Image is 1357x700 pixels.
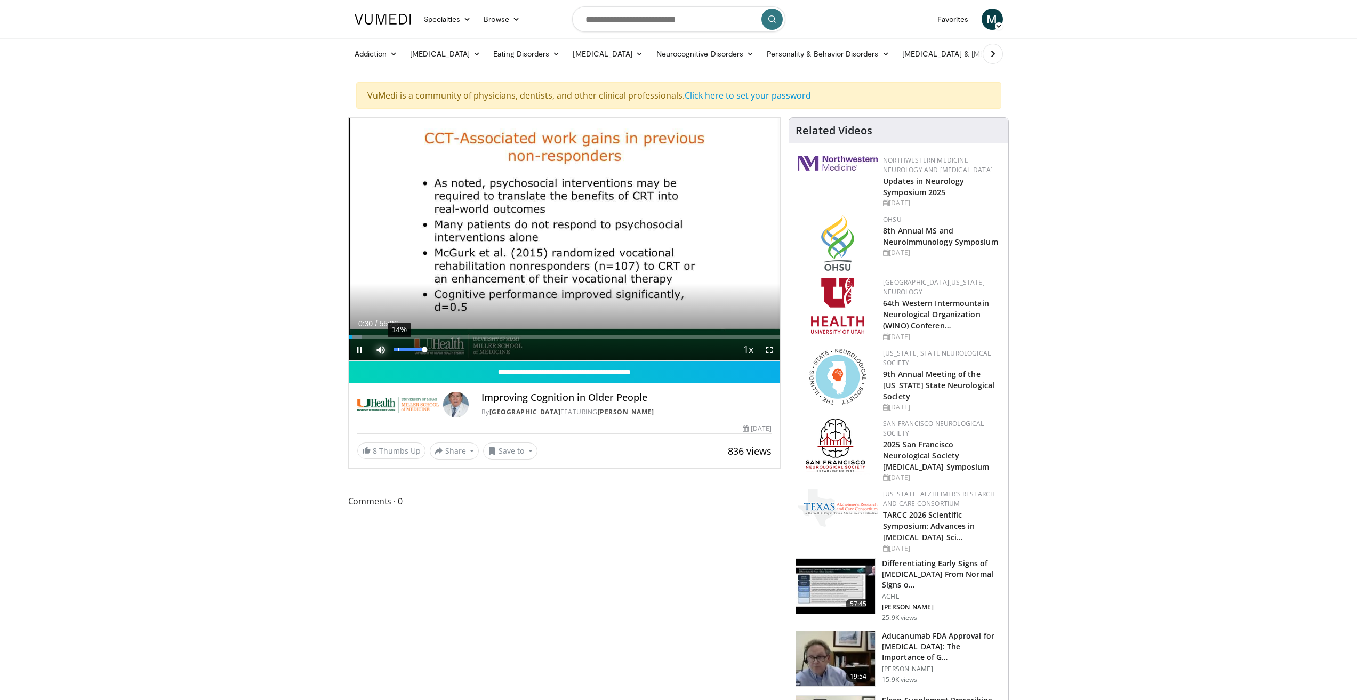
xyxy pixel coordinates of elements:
[882,614,917,622] p: 25.9K views
[357,442,425,459] a: 8 Thumbs Up
[883,176,964,197] a: Updates in Neurology Symposium 2025
[806,419,870,475] img: ad8adf1f-d405-434e-aebe-ebf7635c9b5d.png.150x105_q85_autocrop_double_scale_upscale_version-0.2.png
[882,675,917,684] p: 15.9K views
[759,339,780,360] button: Fullscreen
[882,603,1002,612] p: [PERSON_NAME]
[796,631,1002,687] a: 19:54 Aducanumab FDA Approval for [MEDICAL_DATA]: The Importance of G… [PERSON_NAME] 15.9K views
[883,349,991,367] a: [US_STATE] State Neurological Society
[743,424,772,433] div: [DATE]
[883,439,989,472] a: 2025 San Francisco Neurological Society [MEDICAL_DATA] Symposium
[487,43,566,65] a: Eating Disorders
[796,558,1002,622] a: 57:45 Differentiating Early Signs of [MEDICAL_DATA] From Normal Signs o… ACHL [PERSON_NAME] 25.9K...
[375,319,378,328] span: /
[821,215,854,271] img: da959c7f-65a6-4fcf-a939-c8c702e0a770.png.150x105_q85_autocrop_double_scale_upscale_version-0.2.png
[572,6,785,32] input: Search topics, interventions
[883,298,989,331] a: 64th Western Intermountain Neurological Organization (WINO) Conferen…
[357,392,439,417] img: University of Miami
[883,473,1000,482] div: [DATE]
[883,278,985,296] a: [GEOGRAPHIC_DATA][US_STATE] Neurology
[896,43,1048,65] a: [MEDICAL_DATA] & [MEDICAL_DATA]
[650,43,761,65] a: Neurocognitive Disorders
[883,489,995,508] a: [US_STATE] Alzheimer’s Research and Care Consortium
[430,442,479,460] button: Share
[883,248,1000,258] div: [DATE]
[809,349,866,405] img: 71a8b48c-8850-4916-bbdd-e2f3ccf11ef9.png.150x105_q85_autocrop_double_scale_upscale_version-0.2.png
[481,407,772,417] div: By FEATURING
[883,403,1000,412] div: [DATE]
[846,599,871,609] span: 57:45
[883,332,1000,342] div: [DATE]
[798,489,878,527] img: c78a2266-bcdd-4805-b1c2-ade407285ecb.png.150x105_q85_autocrop_double_scale_upscale_version-0.2.png
[483,442,537,460] button: Save to
[685,90,811,101] a: Click here to set your password
[883,419,984,438] a: San Francisco Neurological Society
[349,335,781,339] div: Progress Bar
[796,559,875,614] img: 599f3ee4-8b28-44a1-b622-e2e4fac610ae.150x105_q85_crop-smart_upscale.jpg
[373,446,377,456] span: 8
[882,592,1002,601] p: ACHL
[370,339,391,360] button: Mute
[883,544,1000,553] div: [DATE]
[982,9,1003,30] a: M
[882,558,1002,590] h3: Differentiating Early Signs of [MEDICAL_DATA] From Normal Signs o…
[811,278,864,334] img: f6362829-b0a3-407d-a044-59546adfd345.png.150x105_q85_autocrop_double_scale_upscale_version-0.2.png
[379,319,398,328] span: 55:26
[348,43,404,65] a: Addiction
[931,9,975,30] a: Favorites
[348,494,781,508] span: Comments 0
[737,339,759,360] button: Playback Rate
[417,9,478,30] a: Specialties
[883,369,994,401] a: 9th Annual Meeting of the [US_STATE] State Neurological Society
[358,319,373,328] span: 0:30
[798,156,878,171] img: 2a462fb6-9365-492a-ac79-3166a6f924d8.png.150x105_q85_autocrop_double_scale_upscale_version-0.2.jpg
[883,510,975,542] a: TARCC 2026 Scientific Symposium: Advances in [MEDICAL_DATA] Sci…
[349,339,370,360] button: Pause
[883,156,993,174] a: Northwestern Medicine Neurology and [MEDICAL_DATA]
[404,43,487,65] a: [MEDICAL_DATA]
[846,671,871,682] span: 19:54
[882,665,1002,673] p: [PERSON_NAME]
[883,198,1000,208] div: [DATE]
[356,82,1001,109] div: VuMedi is a community of physicians, dentists, and other clinical professionals.
[883,215,902,224] a: OHSU
[883,226,998,247] a: 8th Annual MS and Neuroimmunology Symposium
[566,43,649,65] a: [MEDICAL_DATA]
[481,392,772,404] h4: Improving Cognition in Older People
[477,9,526,30] a: Browse
[443,392,469,417] img: Avatar
[796,124,872,137] h4: Related Videos
[394,348,424,351] div: Volume Level
[489,407,561,416] a: [GEOGRAPHIC_DATA]
[760,43,895,65] a: Personality & Behavior Disorders
[796,631,875,687] img: 89fb4855-b918-43ab-9a08-f9374418b1d3.150x105_q85_crop-smart_upscale.jpg
[882,631,1002,663] h3: Aducanumab FDA Approval for [MEDICAL_DATA]: The Importance of G…
[349,118,781,361] video-js: Video Player
[598,407,654,416] a: [PERSON_NAME]
[355,14,411,25] img: VuMedi Logo
[728,445,772,457] span: 836 views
